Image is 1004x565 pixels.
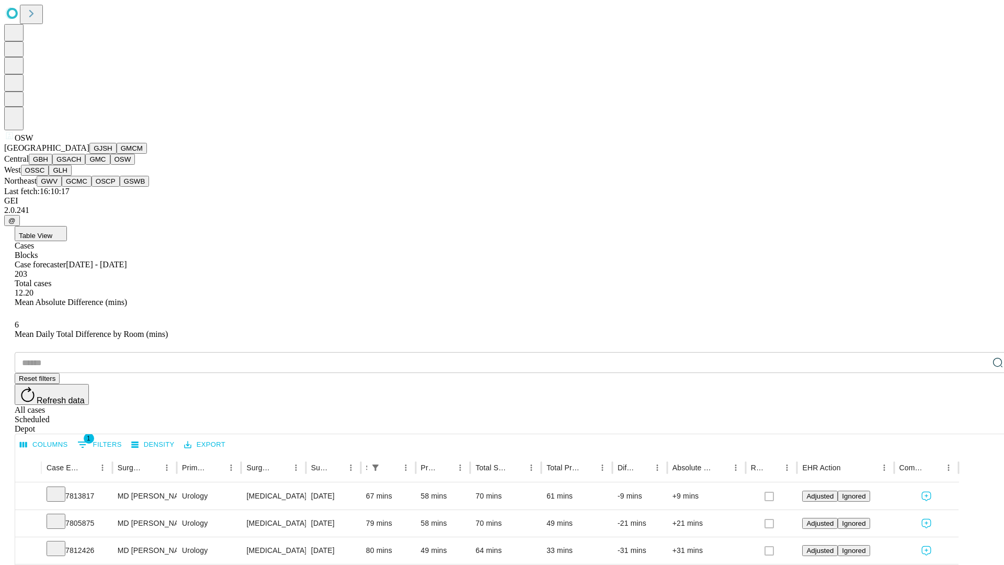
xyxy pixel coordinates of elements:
div: 58 mins [421,510,465,537]
button: @ [4,215,20,226]
button: Menu [877,460,892,475]
div: 2.0.241 [4,206,1000,215]
button: Adjusted [802,518,838,529]
button: Sort [635,460,650,475]
div: Surgeon Name [118,464,144,472]
div: [DATE] [311,483,356,510]
button: Menu [95,460,110,475]
button: Export [181,437,228,453]
span: Table View [19,232,52,240]
button: Menu [344,460,358,475]
div: +21 mins [672,510,740,537]
div: Surgery Date [311,464,328,472]
button: Menu [780,460,794,475]
button: Sort [209,460,224,475]
button: Ignored [838,518,870,529]
span: Last fetch: 16:10:17 [4,187,70,196]
div: 7813817 [47,483,107,510]
button: Ignored [838,491,870,502]
button: Sort [509,460,524,475]
button: Sort [438,460,453,475]
button: Sort [842,460,857,475]
div: Urology [182,537,236,564]
button: Menu [398,460,413,475]
button: GBH [29,154,52,165]
span: 6 [15,320,19,329]
button: Sort [765,460,780,475]
button: Expand [20,488,36,506]
button: Menu [728,460,743,475]
div: Comments [899,464,926,472]
span: 12.20 [15,288,33,297]
div: Surgery Name [246,464,272,472]
div: 80 mins [366,537,410,564]
button: OSSC [21,165,49,176]
button: Sort [274,460,289,475]
button: OSW [110,154,135,165]
button: Select columns [17,437,71,453]
div: Total Predicted Duration [546,464,579,472]
button: Sort [927,460,941,475]
span: Ignored [842,547,865,555]
button: Sort [384,460,398,475]
button: Reset filters [15,373,60,384]
span: Ignored [842,519,865,527]
div: 70 mins [475,483,536,510]
div: MD [PERSON_NAME] [PERSON_NAME] Md [118,510,172,537]
div: [DATE] [311,537,356,564]
div: Case Epic Id [47,464,79,472]
div: 58 mins [421,483,465,510]
div: Difference [618,464,634,472]
div: -9 mins [618,483,662,510]
div: [MEDICAL_DATA] SURGICAL [246,483,300,510]
span: Adjusted [806,547,834,555]
span: Adjusted [806,519,834,527]
button: Sort [81,460,95,475]
div: MD [PERSON_NAME] [PERSON_NAME] Md [118,537,172,564]
button: Menu [595,460,610,475]
button: GMCM [117,143,147,154]
span: [DATE] - [DATE] [66,260,127,269]
span: Mean Absolute Difference (mins) [15,298,127,307]
div: Primary Service [182,464,208,472]
button: Adjusted [802,545,838,556]
span: [GEOGRAPHIC_DATA] [4,143,89,152]
button: Show filters [368,460,383,475]
button: Menu [650,460,665,475]
div: Scheduled In Room Duration [366,464,367,472]
button: Menu [159,460,174,475]
button: Expand [20,542,36,560]
div: 61 mins [546,483,607,510]
button: Refresh data [15,384,89,405]
div: Resolved in EHR [751,464,765,472]
div: [MEDICAL_DATA] SURGICAL [246,510,300,537]
span: Adjusted [806,492,834,500]
div: 64 mins [475,537,536,564]
div: +9 mins [672,483,740,510]
button: Sort [714,460,728,475]
div: Urology [182,510,236,537]
span: 203 [15,269,27,278]
div: Predicted In Room Duration [421,464,438,472]
button: Menu [941,460,956,475]
button: Adjusted [802,491,838,502]
button: GJSH [89,143,117,154]
span: @ [8,217,16,224]
div: 79 mins [366,510,410,537]
button: Sort [145,460,159,475]
span: West [4,165,21,174]
button: Menu [524,460,539,475]
div: 1 active filter [368,460,383,475]
div: +31 mins [672,537,740,564]
button: Table View [15,226,67,241]
div: -21 mins [618,510,662,537]
span: Reset filters [19,375,55,382]
button: GLH [49,165,71,176]
div: Absolute Difference [672,464,713,472]
div: 70 mins [475,510,536,537]
div: [MEDICAL_DATA] SURGICAL [246,537,300,564]
div: GEI [4,196,1000,206]
span: Ignored [842,492,865,500]
button: GCMC [62,176,92,187]
button: Sort [329,460,344,475]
